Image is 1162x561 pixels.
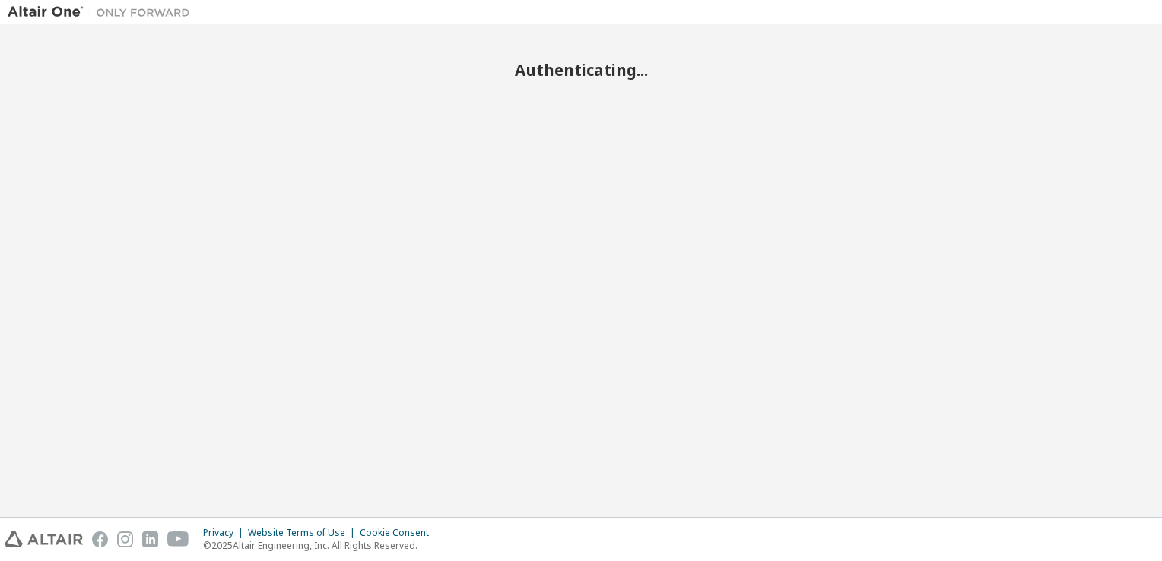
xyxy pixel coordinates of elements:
[167,531,189,547] img: youtube.svg
[142,531,158,547] img: linkedin.svg
[248,527,360,539] div: Website Terms of Use
[203,527,248,539] div: Privacy
[203,539,438,552] p: © 2025 Altair Engineering, Inc. All Rights Reserved.
[117,531,133,547] img: instagram.svg
[8,60,1154,80] h2: Authenticating...
[360,527,438,539] div: Cookie Consent
[92,531,108,547] img: facebook.svg
[5,531,83,547] img: altair_logo.svg
[8,5,198,20] img: Altair One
